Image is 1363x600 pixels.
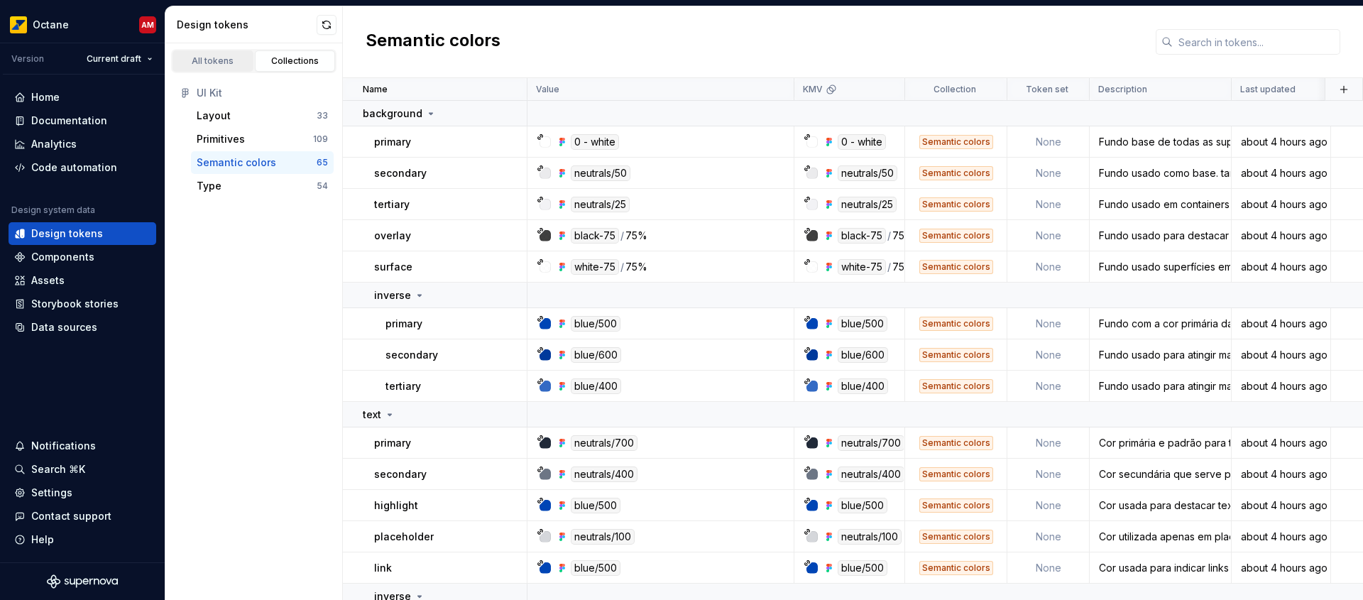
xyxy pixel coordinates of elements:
div: 54 [317,180,328,192]
div: Fundo usado como base. também pode ser usado em elementos sobre o fundo primário para atingir mai... [1090,166,1230,180]
div: Layout [197,109,231,123]
div: neutrals/50 [838,165,897,181]
div: about 4 hours ago [1232,530,1330,544]
div: Search ⌘K [31,462,85,476]
div: white-75 [571,259,619,275]
td: None [1007,220,1090,251]
div: neutrals/100 [571,529,635,545]
a: Assets [9,269,156,292]
div: blue/600 [838,347,888,363]
div: Collections [260,55,331,67]
div: / [887,228,891,244]
p: secondary [385,348,438,362]
button: Semantic colors65 [191,151,334,174]
div: about 4 hours ago [1232,498,1330,513]
p: inverse [374,288,411,302]
span: Current draft [87,53,141,65]
h2: Semantic colors [366,29,500,55]
div: Fundo com a cor primária da marca. Usado quando a presença da marca é importante. [1090,317,1230,331]
td: None [1007,459,1090,490]
td: None [1007,126,1090,158]
div: Primitives [197,132,245,146]
button: Notifications [9,435,156,457]
a: Layout33 [191,104,334,127]
div: blue/400 [571,378,621,394]
div: Home [31,90,60,104]
div: Semantic colors [919,260,993,274]
div: Design tokens [31,227,103,241]
div: 109 [313,133,328,145]
p: background [363,107,422,121]
a: Data sources [9,316,156,339]
p: tertiary [374,197,410,212]
div: neutrals/25 [838,197,897,212]
svg: Supernova Logo [47,574,118,589]
p: overlay [374,229,411,243]
div: 0 - white [838,134,886,150]
div: white-75 [838,259,886,275]
p: text [363,408,381,422]
a: Components [9,246,156,268]
div: Assets [31,273,65,288]
div: Fundo usado em containers quando há a necessidade sutil de diferenciar elemento e fundo. [1090,197,1230,212]
div: about 4 hours ago [1232,197,1330,212]
button: OctaneAM [3,9,162,40]
a: Settings [9,481,156,504]
div: Components [31,250,94,264]
button: Contact support [9,505,156,528]
div: Fundo usado superfícies em que ainda se deseja que os objetos os fundo sejam quase visíveis. [1090,260,1230,274]
div: blue/500 [838,498,887,513]
div: Notifications [31,439,96,453]
a: Analytics [9,133,156,156]
div: Design tokens [177,18,317,32]
p: surface [374,260,412,274]
div: Version [11,53,44,65]
p: secondary [374,166,427,180]
div: Semantic colors [919,197,993,212]
div: / [887,259,891,275]
p: Last updated [1240,84,1296,95]
td: None [1007,308,1090,339]
div: Data sources [31,320,97,334]
button: Type54 [191,175,334,197]
div: Fundo usado para atingir maior destaque em telas com maior a presença da marca. [1090,348,1230,362]
div: Semantic colors [919,229,993,243]
div: Fundo usado para atingir maior destaque em telas com maior a presença da marca. [1090,379,1230,393]
div: Settings [31,486,72,500]
div: 33 [317,110,328,121]
a: Storybook stories [9,293,156,315]
div: Code automation [31,160,117,175]
div: Documentation [31,114,107,128]
p: highlight [374,498,418,513]
button: Help [9,528,156,551]
div: 65 [317,157,328,168]
div: neutrals/400 [571,467,637,482]
input: Search in tokens... [1173,29,1340,55]
button: Primitives109 [191,128,334,151]
div: UI Kit [197,86,328,100]
div: black-75 [838,228,886,244]
div: Contact support [31,509,111,523]
button: Current draft [80,49,159,69]
div: 75% [892,228,914,244]
p: Token set [1026,84,1068,95]
div: neutrals/25 [571,197,630,212]
div: Semantic colors [919,348,993,362]
p: link [374,561,392,575]
p: tertiary [385,379,421,393]
div: Semantic colors [919,530,993,544]
div: Storybook stories [31,297,119,311]
div: All tokens [177,55,248,67]
div: blue/500 [571,316,620,332]
div: Cor primária e padrão para textos. Deve ser usada no conteúdo mais relevante. [1090,436,1230,450]
div: blue/500 [571,498,620,513]
p: primary [374,135,411,149]
td: None [1007,521,1090,552]
div: about 4 hours ago [1232,561,1330,575]
td: None [1007,427,1090,459]
div: Semantic colors [197,156,276,170]
td: None [1007,339,1090,371]
div: blue/500 [838,316,887,332]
